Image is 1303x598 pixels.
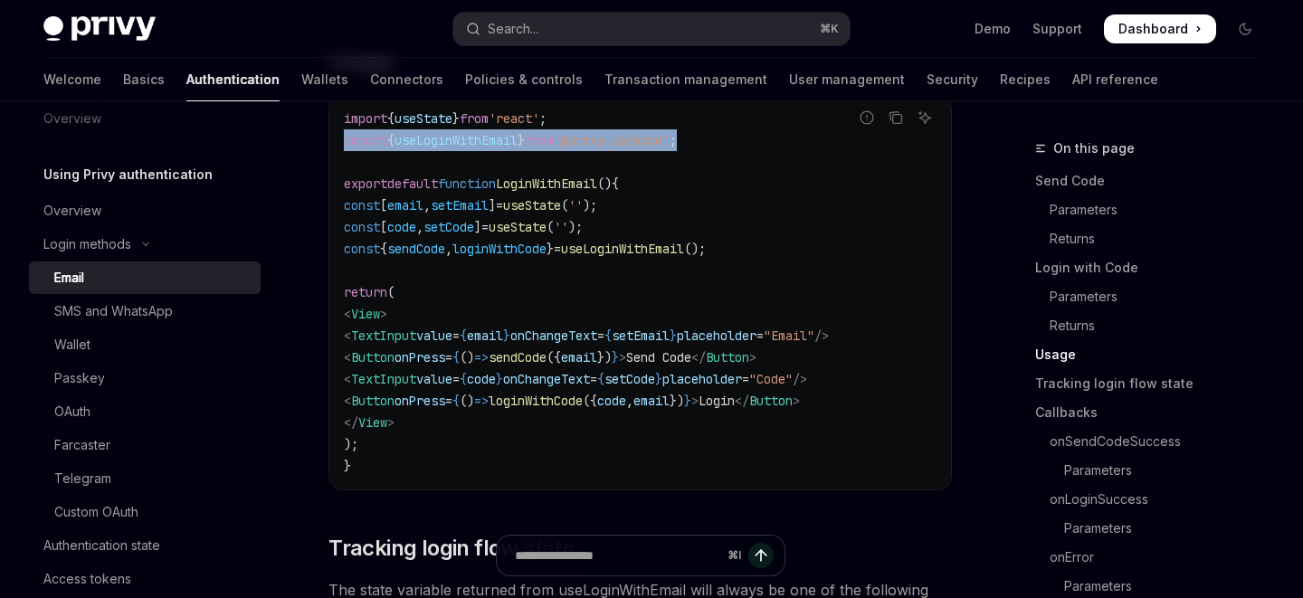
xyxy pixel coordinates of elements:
[1032,20,1082,38] a: Support
[749,371,793,387] span: "Code"
[496,197,503,214] span: =
[561,349,597,365] span: email
[742,371,749,387] span: =
[29,195,261,227] a: Overview
[445,349,452,365] span: =
[29,295,261,327] a: SMS and WhatsApp
[496,176,597,192] span: LoginWithEmail
[438,176,496,192] span: function
[380,306,387,322] span: >
[789,58,905,101] a: User management
[604,371,655,387] span: setCode
[670,393,684,409] span: })
[913,106,937,129] button: Ask AI
[503,197,561,214] span: useState
[1035,369,1274,398] a: Tracking login flow state
[706,349,749,365] span: Button
[1118,20,1188,38] span: Dashboard
[344,371,351,387] span: <
[684,241,706,257] span: ();
[431,197,489,214] span: setEmail
[583,393,597,409] span: ({
[54,267,84,289] div: Email
[510,327,597,344] span: onChangeText
[554,132,670,148] span: '@privy-io/expo'
[612,176,619,192] span: {
[344,284,387,300] span: return
[54,468,111,489] div: Telegram
[387,219,416,235] span: code
[691,393,699,409] span: >
[1035,340,1274,369] a: Usage
[568,219,583,235] span: );
[453,13,849,45] button: Open search
[612,327,670,344] span: setEmail
[416,327,452,344] span: value
[54,501,138,523] div: Custom OAuth
[554,219,568,235] span: ''
[416,219,423,235] span: ,
[467,327,503,344] span: email
[474,349,489,365] span: =>
[884,106,908,129] button: Copy the contents from the code block
[29,529,261,562] a: Authentication state
[1035,427,1274,456] a: onSendCodeSuccess
[423,197,431,214] span: ,
[547,349,561,365] span: ({
[29,563,261,595] a: Access tokens
[489,110,539,127] span: 'react'
[699,393,735,409] span: Login
[380,197,387,214] span: [
[749,349,756,365] span: >
[344,306,351,322] span: <
[460,327,467,344] span: {
[351,371,416,387] span: TextInput
[1035,253,1274,282] a: Login with Code
[662,371,742,387] span: placeholder
[474,219,481,235] span: ]
[351,327,416,344] span: TextInput
[735,393,749,409] span: </
[344,110,387,127] span: import
[370,58,443,101] a: Connectors
[749,393,793,409] span: Button
[344,197,380,214] span: const
[380,219,387,235] span: [
[518,132,525,148] span: }
[452,349,460,365] span: {
[597,176,612,192] span: ()
[29,261,261,294] a: Email
[43,535,160,556] div: Authentication state
[452,241,547,257] span: loginWithCode
[344,414,358,431] span: </
[344,349,351,365] span: <
[496,371,503,387] span: }
[612,349,619,365] span: }
[489,349,547,365] span: sendCode
[54,401,90,422] div: OAuth
[54,367,105,389] div: Passkey
[452,393,460,409] span: {
[344,132,387,148] span: import
[1053,138,1135,159] span: On this page
[1231,14,1260,43] button: Toggle dark mode
[597,371,604,387] span: {
[619,349,626,365] span: >
[29,228,261,261] button: Toggle Login methods section
[43,200,101,222] div: Overview
[43,568,131,590] div: Access tokens
[655,371,662,387] span: }
[604,327,612,344] span: {
[474,393,489,409] span: =>
[677,327,756,344] span: placeholder
[597,327,604,344] span: =
[1035,195,1274,224] a: Parameters
[54,334,90,356] div: Wallet
[975,20,1011,38] a: Demo
[465,58,583,101] a: Policies & controls
[1035,485,1274,514] a: onLoginSuccess
[568,197,583,214] span: ''
[452,327,460,344] span: =
[43,233,131,255] div: Login methods
[423,219,474,235] span: setCode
